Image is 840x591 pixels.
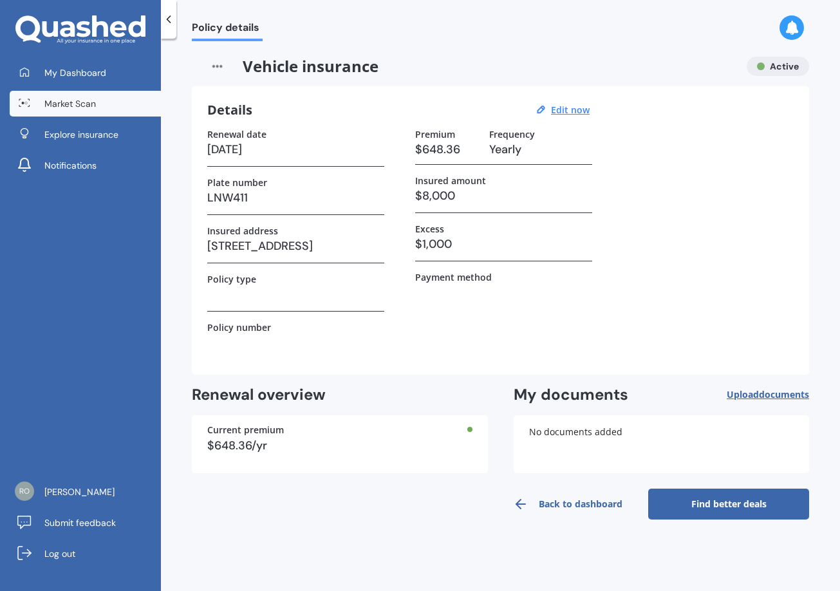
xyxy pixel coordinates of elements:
span: documents [759,388,809,400]
div: Current premium [207,426,472,435]
span: Policy details [192,21,263,39]
span: Upload [727,389,809,400]
h2: My documents [514,385,628,405]
h3: Details [207,102,252,118]
span: Vehicle insurance [192,57,736,76]
div: $648.36/yr [207,440,472,451]
span: Submit feedback [44,516,116,529]
label: Insured address [207,225,278,236]
span: Log out [44,547,75,560]
h2: Renewal overview [192,385,488,405]
a: Log out [10,541,161,567]
a: Submit feedback [10,510,161,536]
label: Plate number [207,177,267,188]
a: Market Scan [10,91,161,117]
img: other-insurer.png [192,57,243,76]
span: [PERSON_NAME] [44,485,115,498]
button: Uploaddocuments [727,385,809,405]
h3: LNW411 [207,188,384,207]
a: Notifications [10,153,161,178]
span: My Dashboard [44,66,106,79]
a: Explore insurance [10,122,161,147]
span: Notifications [44,159,97,172]
label: Premium [415,129,455,140]
span: Market Scan [44,97,96,110]
a: Find better deals [648,489,809,520]
label: Renewal date [207,129,266,140]
u: Edit now [551,104,590,116]
label: Policy type [207,274,256,285]
a: My Dashboard [10,60,161,86]
img: e6d063dd3771b87bb981342feeb3405e [15,482,34,501]
h3: $1,000 [415,234,592,254]
label: Policy number [207,322,271,333]
h3: $8,000 [415,186,592,205]
label: Insured amount [415,175,486,186]
label: Payment method [415,272,492,283]
h3: Yearly [489,140,592,159]
a: [PERSON_NAME] [10,479,161,505]
span: Explore insurance [44,128,118,141]
label: Excess [415,223,444,234]
h3: [DATE] [207,140,384,159]
a: Back to dashboard [487,489,648,520]
label: Frequency [489,129,535,140]
button: Edit now [547,104,593,116]
h3: [STREET_ADDRESS] [207,236,384,256]
div: No documents added [514,415,810,473]
h3: $648.36 [415,140,479,159]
